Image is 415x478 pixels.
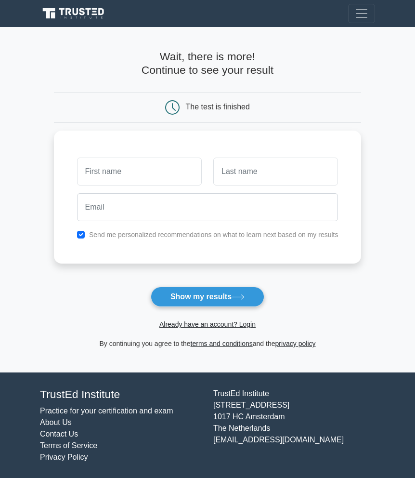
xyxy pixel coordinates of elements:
[159,320,256,328] a: Already have an account? Login
[48,338,367,349] div: By continuing you agree to the and the
[40,430,78,438] a: Contact Us
[54,50,362,77] h4: Wait, there is more! Continue to see your result
[40,388,202,401] h4: TrustEd Institute
[40,407,173,415] a: Practice for your certification and exam
[275,340,316,347] a: privacy policy
[40,418,72,426] a: About Us
[213,158,338,186] input: Last name
[348,4,375,23] button: Toggle navigation
[186,103,250,111] div: The test is finished
[77,193,338,221] input: Email
[151,287,264,307] button: Show my results
[77,158,202,186] input: First name
[191,340,253,347] a: terms and conditions
[40,453,88,461] a: Privacy Policy
[89,231,338,239] label: Send me personalized recommendations on what to learn next based on my results
[207,388,381,463] div: TrustEd Institute [STREET_ADDRESS] 1017 HC Amsterdam The Netherlands [EMAIL_ADDRESS][DOMAIN_NAME]
[40,441,97,450] a: Terms of Service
